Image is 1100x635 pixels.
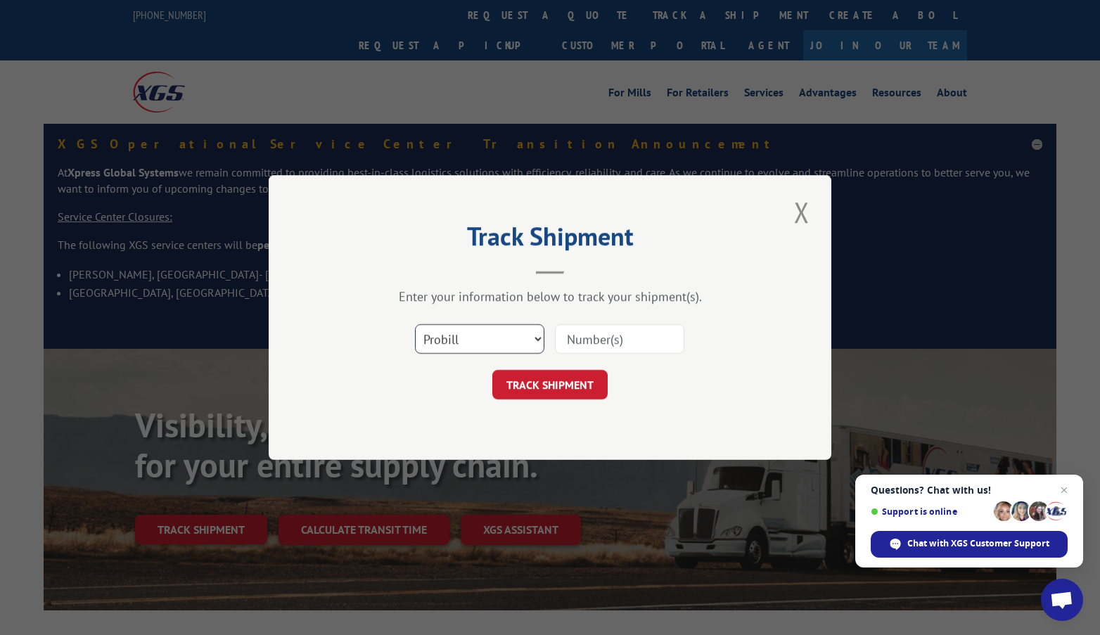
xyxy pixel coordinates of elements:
span: Chat with XGS Customer Support [907,537,1049,550]
h2: Track Shipment [339,226,761,253]
input: Number(s) [555,324,684,354]
span: Questions? Chat with us! [871,485,1068,496]
button: TRACK SHIPMENT [492,370,608,399]
button: Close modal [790,193,814,231]
div: Enter your information below to track your shipment(s). [339,288,761,304]
a: Open chat [1041,579,1083,621]
span: Support is online [871,506,989,517]
span: Chat with XGS Customer Support [871,531,1068,558]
